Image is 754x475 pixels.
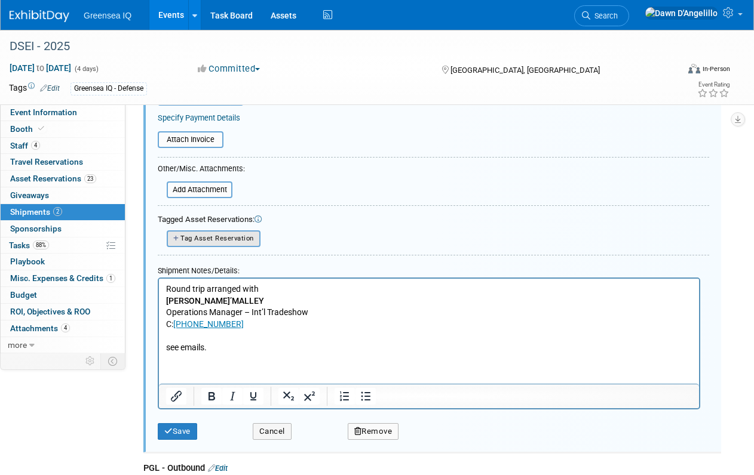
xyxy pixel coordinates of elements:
[9,82,60,95] td: Tags
[84,174,96,183] span: 23
[278,388,299,405] button: Subscript
[1,270,125,286] a: Misc. Expenses & Credits1
[158,214,709,226] div: Tagged Asset Reservations:
[10,323,70,333] span: Attachments
[222,388,243,405] button: Italic
[158,164,245,177] div: Other/Misc. Attachments:
[158,260,700,277] div: Shipment Notes/Details:
[8,340,27,350] span: more
[1,254,125,270] a: Playbook
[80,353,101,369] td: Personalize Event Tab Strip
[1,104,125,121] a: Event Information
[166,388,186,405] button: Insert/edit link
[71,82,147,95] div: Greensea IQ - Defense
[158,423,197,440] button: Save
[61,323,70,332] span: 4
[208,464,228,473] a: Edit
[159,279,699,384] iframe: Rich Text Area
[10,174,96,183] span: Asset Reservations
[31,141,40,150] span: 4
[1,187,125,203] a: Giveaways
[167,230,260,246] button: Tag Asset Reservation
[10,224,62,233] span: Sponsorships
[1,304,125,320] a: ROI, Objectives & ROO
[697,82,730,88] div: Event Rating
[201,388,222,405] button: Bold
[1,138,125,154] a: Staff4
[10,207,62,217] span: Shipments
[574,5,629,26] a: Search
[33,240,49,249] span: 88%
[158,113,240,122] a: Specify Payment Details
[143,462,721,474] div: PGL - Outbound
[40,84,60,92] a: Edit
[1,221,125,237] a: Sponsorships
[180,235,254,242] span: Tag Asset Reservation
[348,423,399,440] button: Remove
[590,11,618,20] span: Search
[10,257,45,266] span: Playbook
[9,240,49,250] span: Tasks
[299,388,320,405] button: Superscript
[645,7,718,20] img: Dawn D'Angelillo
[1,154,125,170] a: Travel Reservations
[53,207,62,216] span: 2
[10,190,49,200] span: Giveaways
[1,337,125,353] a: more
[10,157,83,166] span: Travel Reservations
[1,287,125,303] a: Budget
[702,64,730,73] div: In-Person
[38,125,44,132] i: Booth reservation complete
[10,290,37,300] span: Budget
[450,66,600,75] span: [GEOGRAPHIC_DATA], [GEOGRAPHIC_DATA]
[194,63,265,75] button: Committed
[355,388,376,405] button: Bullet list
[335,388,355,405] button: Numbered list
[243,388,263,405] button: Underline
[10,107,77,117] span: Event Information
[10,124,47,134] span: Booth
[625,62,730,80] div: Event Format
[73,65,99,73] span: (4 days)
[84,11,131,20] span: Greensea IQ
[688,64,700,73] img: Format-Inperson.png
[253,423,292,440] button: Cancel
[10,141,40,150] span: Staff
[1,171,125,187] a: Asset Reservations23
[5,36,669,57] div: DSEI - 2025
[9,63,72,73] span: [DATE] [DATE]
[1,237,125,254] a: Tasks88%
[1,121,125,137] a: Booth
[10,10,69,22] img: ExhibitDay
[35,63,46,73] span: to
[101,353,125,369] td: Toggle Event Tabs
[10,307,90,316] span: ROI, Objectives & ROO
[1,204,125,220] a: Shipments2
[1,320,125,337] a: Attachments4
[106,274,115,283] span: 1
[10,273,115,283] span: Misc. Expenses & Credits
